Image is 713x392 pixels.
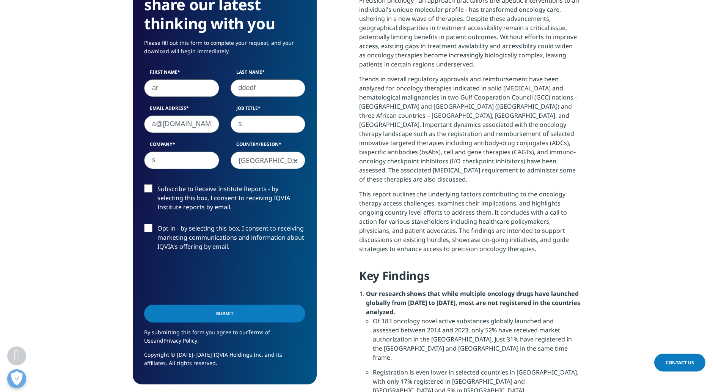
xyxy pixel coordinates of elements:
a: Contact Us [654,354,705,371]
label: Subscribe to Receive Institute Reports - by selecting this box, I consent to receiving IQVIA Inst... [144,184,305,216]
li: Of 183 oncology novel active substances globally launched and assessed between 2014 and 2023, onl... [373,316,580,368]
strong: Our research shows that while multiple oncology drugs have launched globally from [DATE] to [DATE... [366,289,580,316]
label: Opt-in - by selecting this box, I consent to receiving marketing communications and information a... [144,224,305,255]
label: Email Address [144,104,219,115]
p: Copyright © [DATE]-[DATE] IQVIA Holdings Inc. and its affiliates. All rights reserved. [144,351,305,373]
input: Submit [144,305,305,322]
p: By submitting this form you agree to our and . [144,328,305,351]
h4: Key Findings [359,268,580,289]
label: Last Name [231,68,306,79]
span: Contact Us [666,359,694,366]
label: Job Title [231,104,306,115]
label: Country/Region [231,141,306,151]
a: Privacy Policy [163,337,197,344]
span: United States [231,151,306,169]
iframe: To enrich screen reader interactions, please activate Accessibility in Grammarly extension settings [144,263,259,293]
p: Please fill out this form to complete your request, and your download will begin immediately. [144,39,305,61]
label: First Name [144,68,219,79]
label: Company [144,141,219,151]
p: Trends in overall regulatory approvals and reimbursement have been analyzed for oncology therapie... [359,74,580,190]
span: United States [231,152,305,169]
button: Открыть настройки [7,369,26,388]
p: This report outlines the underlying factors contributing to the oncology therapy access challenge... [359,190,580,259]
